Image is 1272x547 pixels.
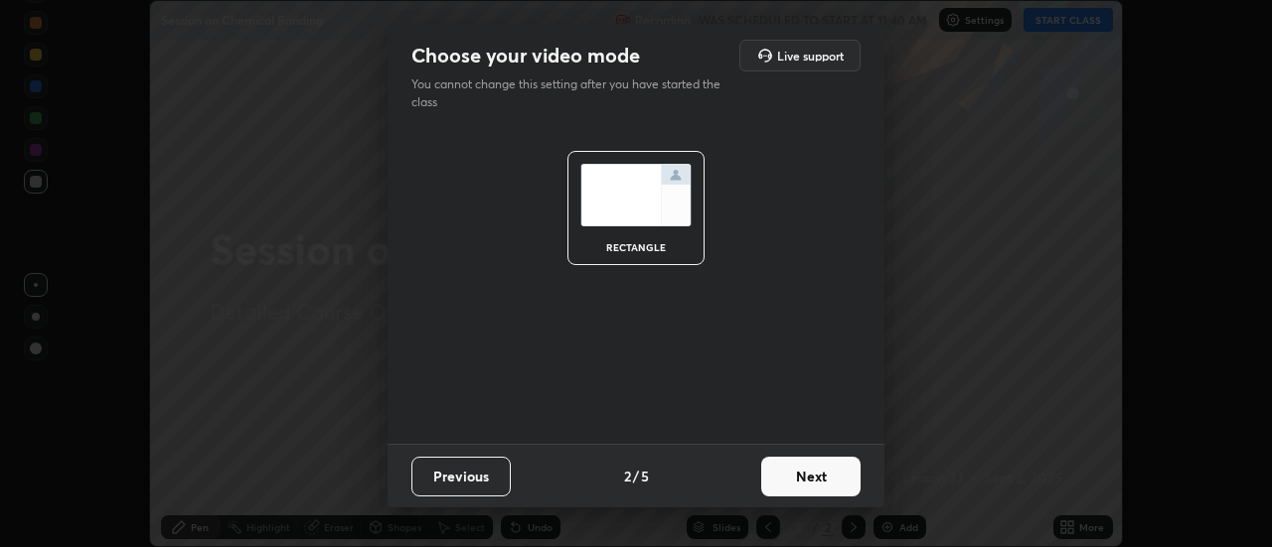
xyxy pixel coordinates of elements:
button: Next [761,457,861,496]
button: Previous [411,457,511,496]
h5: Live support [777,50,844,62]
p: You cannot change this setting after you have started the class [411,75,733,111]
img: normalScreenIcon.ae25ed63.svg [580,164,692,226]
h4: 5 [641,466,649,486]
h4: / [633,466,639,486]
div: rectangle [596,242,676,252]
h2: Choose your video mode [411,43,640,68]
h4: 2 [624,466,631,486]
